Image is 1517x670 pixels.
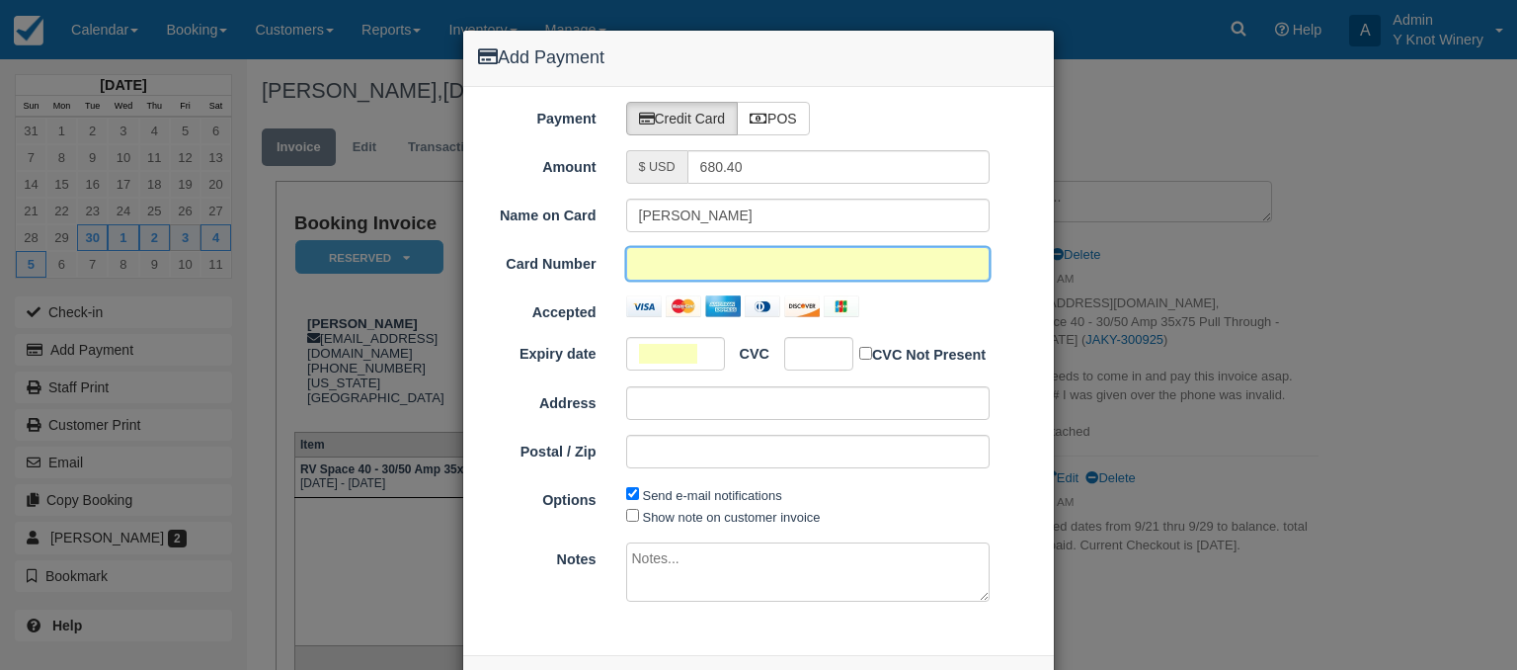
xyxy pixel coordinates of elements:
[859,343,986,366] label: CVC Not Present
[463,102,611,129] label: Payment
[463,199,611,226] label: Name on Card
[463,435,611,462] label: Postal / Zip
[643,510,821,525] label: Show note on customer invoice
[725,337,769,365] label: CVC
[463,247,611,275] label: Card Number
[639,344,697,364] iframe: Secure expiration date input frame
[639,254,978,274] iframe: Secure card number input frame
[463,483,611,511] label: Options
[797,344,828,364] iframe: Secure CVC input frame
[463,386,611,414] label: Address
[643,488,782,503] label: Send e-mail notifications
[478,45,1039,71] h4: Add Payment
[463,150,611,178] label: Amount
[687,150,991,184] input: Valid amount required.
[639,160,676,174] small: $ USD
[463,543,611,570] label: Notes
[737,102,810,135] label: POS
[859,347,872,360] input: CVC Not Present
[626,102,739,135] label: Credit Card
[463,295,611,323] label: Accepted
[463,337,611,365] label: Expiry date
